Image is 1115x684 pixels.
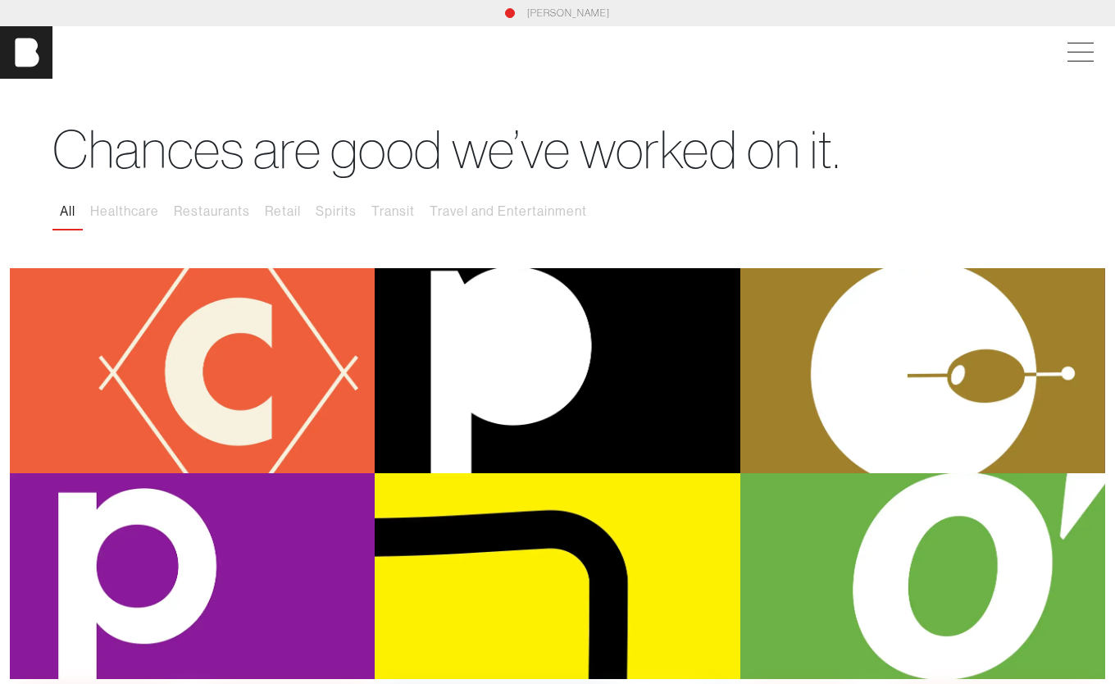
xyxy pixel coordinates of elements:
button: Spirits [308,194,364,229]
button: Travel and Entertainment [422,194,594,229]
a: [PERSON_NAME] [527,6,610,21]
h1: Chances are good we’ve worked on it. [52,118,1063,181]
button: All [52,194,83,229]
button: Transit [364,194,422,229]
button: Healthcare [83,194,166,229]
button: Retail [257,194,308,229]
button: Restaurants [166,194,257,229]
